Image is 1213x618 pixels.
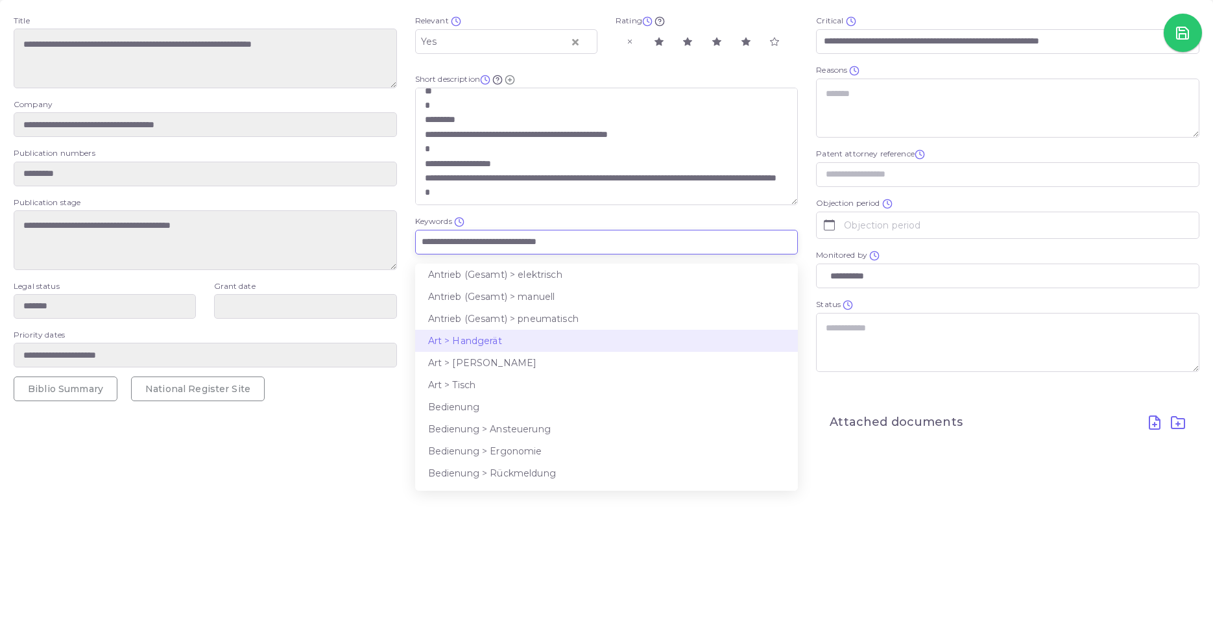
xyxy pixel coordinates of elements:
[842,212,1199,238] label: Objection period
[415,230,799,254] div: Search for option
[415,330,799,352] li: Art > Handgerät
[415,29,597,54] div: Search for option
[415,216,452,226] span: Select the most precise available keywords.
[415,73,516,85] label: Short description
[625,37,634,46] svg: x
[816,250,867,260] span: Who runs patent surveillance?
[415,308,799,330] li: Antrieb (Gesamt) > pneumatisch
[14,99,53,110] label: Company
[505,73,515,85] span: Insert template text
[415,265,482,276] label: Product category
[655,37,664,46] svg: star fill
[819,32,1183,50] input: Search for option
[415,484,799,506] li: Fertigung / Service
[14,15,30,26] label: Title
[14,329,65,340] label: Priority dates
[712,37,721,46] svg: star fill
[415,352,799,374] li: Art > [PERSON_NAME]
[415,462,799,484] li: Bedienung > Rückmeldung
[417,233,782,251] input: Search for option
[816,65,847,75] span: Why is the patent critical or not?
[415,264,799,286] li: Antrieb (Gesamt) > elektrisch
[830,415,963,430] h4: Attached documents
[816,299,841,309] span: Last action carried out. (e.g.: Patent attorney filed opposition.)
[816,198,880,208] span: Europe: 9 months after Grant Date
[415,16,449,25] span: Application similar to ours?
[683,37,692,46] svg: star fill
[741,37,751,46] svg: star fill
[14,147,95,158] label: Publication numbers
[14,377,117,401] a: Biblio Summary
[824,219,835,231] svg: calendar
[420,33,439,50] span: Yes
[616,15,665,27] label: Rating
[816,29,1199,54] div: Search for option
[214,280,255,291] label: Grant date
[415,286,799,308] li: Antrieb (Gesamt) > manuell
[816,148,925,160] label: Patent attorney reference
[14,280,60,291] label: Legal status
[816,264,1199,288] div: Search for option
[770,37,779,46] svg: star
[826,267,1183,285] input: Search for option
[415,418,799,440] li: Bedienung > Ansteuerung
[415,396,799,418] li: Bedienung
[816,16,843,25] span: Possibly in conflict with serial product or current development? (Entry only after detailed review.)
[440,32,569,50] input: Search for option
[415,440,799,462] li: Bedienung > Ergonomie
[817,212,842,238] button: calendar
[415,374,799,396] li: Art > Tisch
[14,197,80,208] label: Publication stage
[131,377,265,401] a: National Register Site
[572,35,579,48] button: Clear Selected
